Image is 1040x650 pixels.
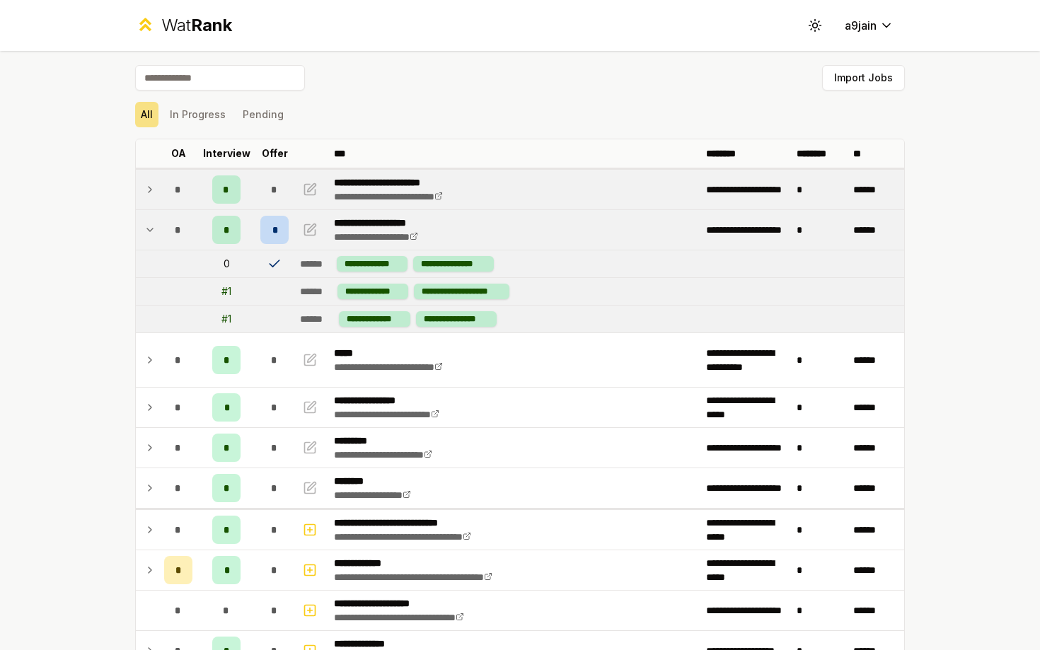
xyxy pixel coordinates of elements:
[833,13,905,38] button: a9jain
[203,146,250,161] p: Interview
[164,102,231,127] button: In Progress
[135,14,232,37] a: WatRank
[171,146,186,161] p: OA
[191,15,232,35] span: Rank
[135,102,158,127] button: All
[845,17,877,34] span: a9jain
[198,250,255,277] td: 0
[221,312,231,326] div: # 1
[262,146,288,161] p: Offer
[221,284,231,298] div: # 1
[237,102,289,127] button: Pending
[822,65,905,91] button: Import Jobs
[161,14,232,37] div: Wat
